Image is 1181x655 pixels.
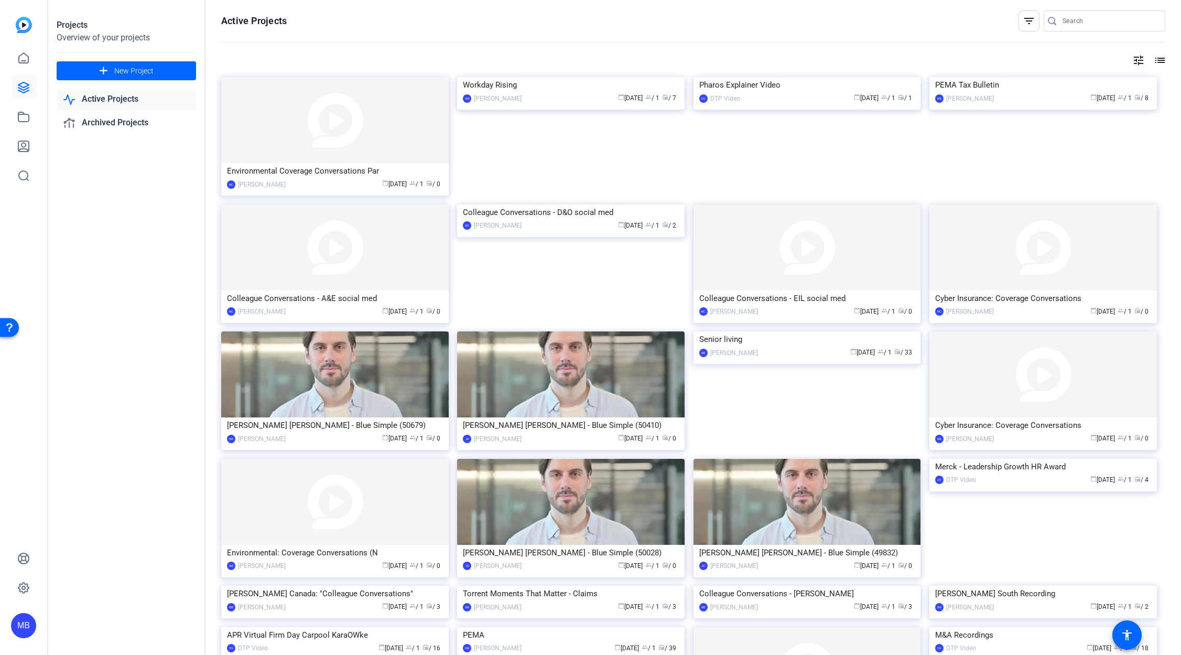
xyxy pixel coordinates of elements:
[1090,307,1097,314] span: calendar_today
[378,645,403,652] span: [DATE]
[463,221,471,230] div: MC
[463,205,679,220] div: Colleague Conversations - D&O social med
[662,222,676,229] span: / 2
[946,434,994,444] div: [PERSON_NAME]
[662,603,668,609] span: radio
[662,435,676,442] span: / 0
[662,562,668,568] span: radio
[409,603,416,609] span: group
[426,307,432,314] span: radio
[699,94,708,103] div: DV
[227,435,235,443] div: MB
[935,435,944,443] div: MB
[474,93,522,104] div: [PERSON_NAME]
[935,476,944,484] div: DV
[227,163,443,179] div: Environmental Coverage Conversations Par
[662,434,668,441] span: radio
[1134,308,1149,315] span: / 0
[662,603,676,610] span: / 3
[618,603,624,609] span: calendar_today
[854,308,879,315] span: [DATE]
[662,221,668,228] span: radio
[699,586,915,602] div: Colleague Conversations - [PERSON_NAME]
[1118,434,1124,441] span: group
[1063,15,1157,27] input: Search
[854,94,879,102] span: [DATE]
[645,434,652,441] span: group
[1118,435,1132,442] span: / 1
[57,31,196,44] div: Overview of your projects
[57,112,196,134] a: Archived Projects
[409,562,416,568] span: group
[227,417,443,433] div: [PERSON_NAME] [PERSON_NAME] - Blue Simple (50679)
[474,561,522,571] div: [PERSON_NAME]
[238,561,286,571] div: [PERSON_NAME]
[1134,434,1141,441] span: radio
[1090,434,1097,441] span: calendar_today
[11,613,36,638] div: MB
[935,586,1151,602] div: [PERSON_NAME] South Recording
[881,94,895,102] span: / 1
[382,180,388,186] span: calendar_today
[474,602,522,613] div: [PERSON_NAME]
[227,180,235,189] div: MC
[898,603,904,609] span: radio
[1134,603,1141,609] span: radio
[854,603,879,610] span: [DATE]
[642,645,656,652] span: / 1
[406,645,420,652] span: / 1
[1118,476,1124,482] span: group
[463,94,471,103] div: MB
[898,562,904,568] span: radio
[946,602,994,613] div: [PERSON_NAME]
[710,306,758,317] div: [PERSON_NAME]
[57,19,196,31] div: Projects
[618,94,624,100] span: calendar_today
[699,603,708,611] div: MB
[1023,15,1035,27] mat-icon: filter_list
[946,643,976,653] div: DTP Video
[1134,307,1141,314] span: radio
[854,307,860,314] span: calendar_today
[238,434,286,444] div: [PERSON_NAME]
[382,435,407,442] span: [DATE]
[97,65,110,78] mat-icon: add
[614,644,621,650] span: calendar_today
[662,94,668,100] span: radio
[898,603,912,610] span: / 3
[935,77,1151,93] div: PEMA Tax Bulletin
[881,562,895,570] span: / 1
[645,562,652,568] span: group
[898,307,904,314] span: radio
[699,307,708,316] div: MC
[1087,645,1111,652] span: [DATE]
[1153,54,1165,67] mat-icon: list
[894,349,912,356] span: / 33
[422,645,440,652] span: / 16
[618,222,643,229] span: [DATE]
[898,94,912,102] span: / 1
[238,306,286,317] div: [PERSON_NAME]
[1090,603,1115,610] span: [DATE]
[57,61,196,80] button: New Project
[426,603,432,609] span: radio
[618,435,643,442] span: [DATE]
[645,603,652,609] span: group
[1121,629,1133,641] mat-icon: accessibility
[898,562,912,570] span: / 0
[1090,476,1097,482] span: calendar_today
[881,562,887,568] span: group
[1118,94,1124,100] span: group
[406,644,412,650] span: group
[227,562,235,570] div: MB
[935,627,1151,643] div: M&A Recordings
[1090,435,1115,442] span: [DATE]
[618,434,624,441] span: calendar_today
[642,644,648,650] span: group
[946,475,976,485] div: DTP Video
[1118,603,1124,609] span: group
[710,561,758,571] div: [PERSON_NAME]
[618,603,643,610] span: [DATE]
[238,179,286,190] div: [PERSON_NAME]
[662,562,676,570] span: / 0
